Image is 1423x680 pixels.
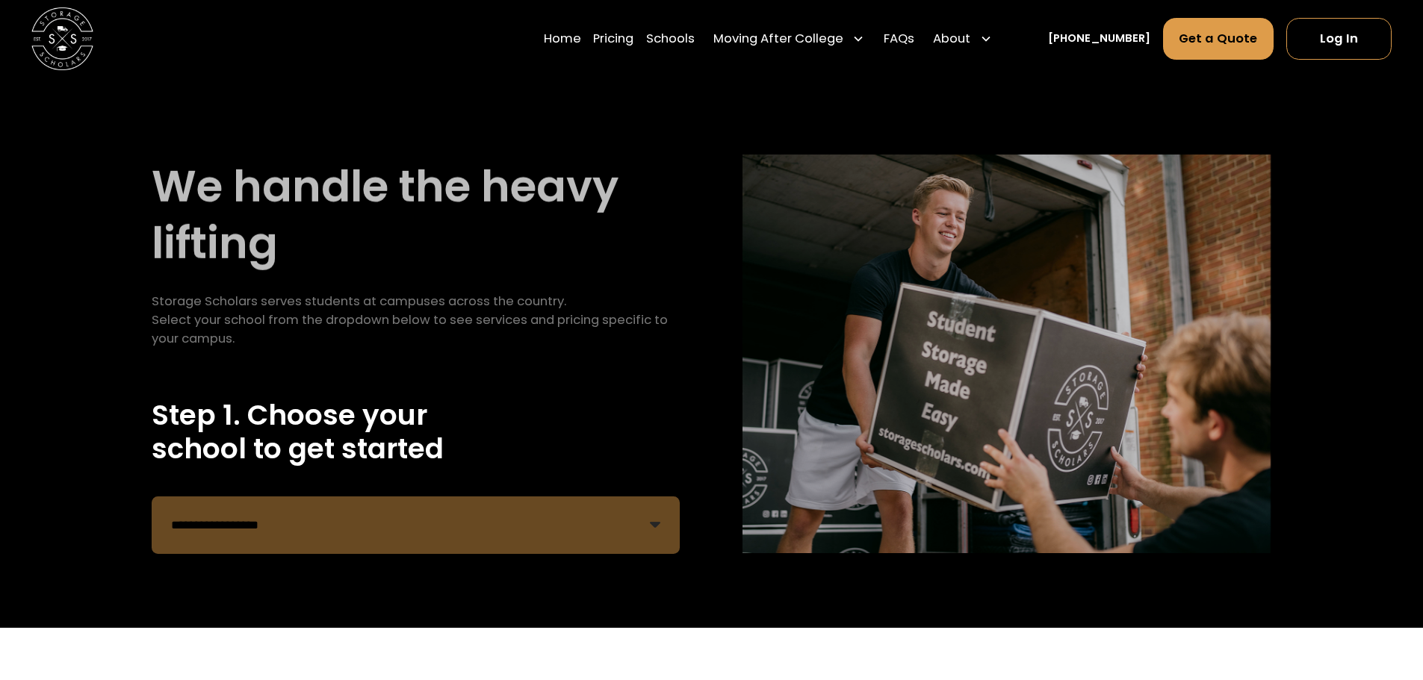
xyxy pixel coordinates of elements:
[707,17,872,60] div: Moving After College
[152,158,680,271] h1: We handle the heavy lifting
[646,17,695,60] a: Schools
[933,30,970,49] div: About
[713,30,843,49] div: Moving After College
[742,155,1271,555] img: storage scholar
[544,17,581,60] a: Home
[31,7,93,69] img: Storage Scholars main logo
[927,17,999,60] div: About
[31,7,93,69] a: home
[152,496,680,554] form: Remind Form
[1163,18,1274,60] a: Get a Quote
[1286,18,1392,60] a: Log In
[152,399,680,466] h2: Step 1. Choose your school to get started
[884,17,914,60] a: FAQs
[1048,31,1150,47] a: [PHONE_NUMBER]
[152,293,680,349] div: Storage Scholars serves students at campuses across the country. Select your school from the drop...
[593,17,633,60] a: Pricing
